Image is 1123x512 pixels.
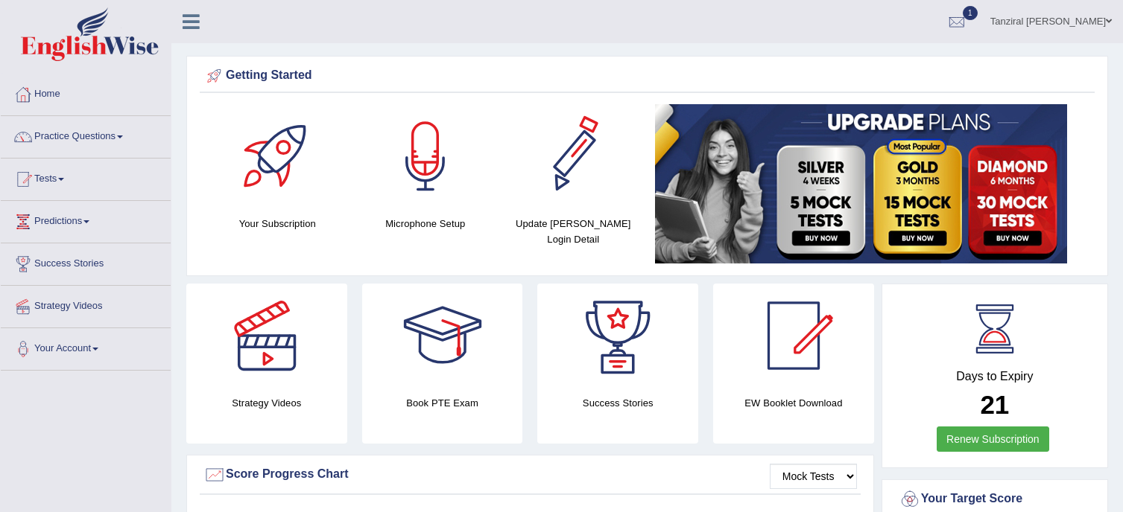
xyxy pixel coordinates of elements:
[1,243,171,281] a: Success Stories
[655,104,1067,263] img: small5.jpg
[537,395,698,411] h4: Success Stories
[713,395,874,411] h4: EW Booklet Download
[211,216,344,231] h4: Your Subscription
[1,201,171,238] a: Predictions
[362,395,523,411] h4: Book PTE Exam
[980,390,1009,419] b: 21
[899,370,1091,383] h4: Days to Expiry
[186,395,347,411] h4: Strategy Videos
[963,6,978,20] span: 1
[507,216,640,247] h4: Update [PERSON_NAME] Login Detail
[937,426,1049,452] a: Renew Subscription
[203,65,1091,87] div: Getting Started
[203,464,857,486] div: Score Progress Chart
[359,216,493,231] h4: Microphone Setup
[1,159,171,196] a: Tests
[1,286,171,323] a: Strategy Videos
[1,328,171,365] a: Your Account
[1,116,171,153] a: Practice Questions
[899,488,1091,511] div: Your Target Score
[1,74,171,111] a: Home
